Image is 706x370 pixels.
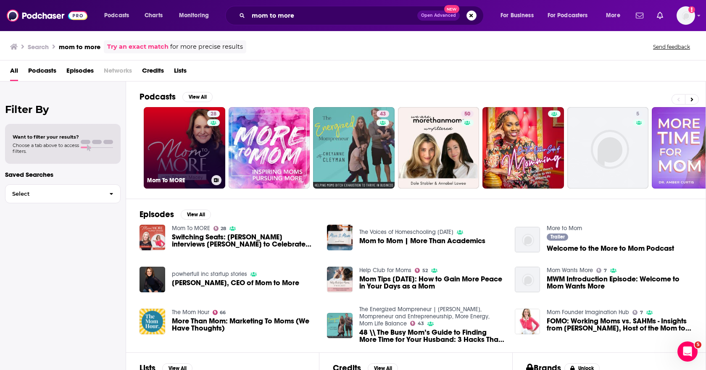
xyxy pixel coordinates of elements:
a: The Voices of Homeschooling Today [359,228,453,236]
a: Podcasts [28,64,56,81]
span: More [606,10,620,21]
a: The Mom Hour [172,309,209,316]
a: 28Mom To MORE [144,107,225,189]
span: 28 [211,110,216,118]
span: 43 [418,322,424,325]
span: Monitoring [179,10,209,21]
a: FOMO: Working Moms vs. SAHMs - Insights from Sharon Macey, Host of the Mom to More™ Podcast [547,318,692,332]
img: Mom Tips Tuesday: How to Gain More Peace in Your Days as a Mom [327,267,353,292]
img: 48 \\ The Busy Mom’s Guide to Finding More Time for Your Husband: 3 Hacks That Really Work [327,313,353,339]
button: open menu [495,9,544,22]
button: View All [181,210,211,220]
a: Mom Founder Imagination Hub [547,309,629,316]
h2: Filter By [5,103,121,115]
a: Help Club for Moms [359,267,411,274]
button: open menu [600,9,631,22]
span: 7 [604,269,607,273]
span: 5 [636,110,639,118]
span: For Podcasters [548,10,588,21]
span: [PERSON_NAME], CEO of Mom to More [172,279,299,286]
img: Welcome to the More to Mom Podcast [515,227,540,252]
span: Welcome to the More to Mom Podcast [547,245,674,252]
a: Credits [142,64,164,81]
a: 50 [461,110,474,117]
span: Podcasts [104,10,129,21]
a: 52 [415,268,428,273]
span: 48 \\ The Busy Mom’s Guide to Finding More Time for Your Husband: 3 Hacks That Really Work [359,329,505,343]
a: Show notifications dropdown [653,8,666,23]
img: More Than Mom: Marketing To Moms (We Have Thoughts) [140,309,165,334]
input: Search podcasts, credits, & more... [248,9,417,22]
a: All [10,64,18,81]
button: Show profile menu [677,6,695,25]
a: Mom Wants More [547,267,593,274]
span: 28 [221,227,226,231]
span: Want to filter your results? [13,134,79,140]
span: 50 [464,110,470,118]
span: for more precise results [170,42,243,52]
a: 7 [596,268,607,273]
span: 5 [695,341,701,348]
a: MWM Introduction Episode: Welcome to Mom Wants More [515,267,540,292]
a: 28 [207,110,220,117]
button: open menu [173,9,220,22]
h3: mom to more [59,43,100,51]
a: Try an exact match [107,42,169,52]
a: powherfull inc startup stories [172,270,247,278]
a: Show notifications dropdown [632,8,647,23]
a: 5 [567,107,649,189]
span: 66 [220,311,226,315]
h3: Mom To MORE [147,177,208,184]
h2: Podcasts [140,92,176,102]
button: open menu [542,9,600,22]
h3: Search [28,43,49,51]
span: New [444,5,459,13]
a: 43 [377,110,389,117]
span: Open Advanced [421,13,456,18]
h2: Episodes [140,209,174,220]
span: Charts [145,10,163,21]
img: Sharon Macey, CEO of Mom to More [140,267,165,292]
img: Mom to Mom | More Than Academics [327,225,353,250]
a: EpisodesView All [140,209,211,220]
a: 50 [398,107,479,189]
a: Mom to Mom | More Than Academics [359,237,485,244]
a: 43 [410,321,424,326]
button: View All [182,92,213,102]
p: Saved Searches [5,171,121,178]
span: 52 [422,269,428,273]
span: 43 [380,110,386,118]
a: Switching Seats: Lee Woodruff interviews Sharon Macey to Celebrate One Year of Mom To MORE™ [140,225,165,250]
span: 7 [640,311,643,315]
span: FOMO: Working Moms vs. SAHMs - Insights from [PERSON_NAME], Host of the Mom to More™ Podcast [547,318,692,332]
span: Networks [104,64,132,81]
a: 28 [213,226,227,231]
a: Mom Tips Tuesday: How to Gain More Peace in Your Days as a Mom [359,276,505,290]
a: More to Mom [547,225,582,232]
a: MWM Introduction Episode: Welcome to Mom Wants More [547,276,692,290]
img: FOMO: Working Moms vs. SAHMs - Insights from Sharon Macey, Host of the Mom to More™ Podcast [515,309,540,334]
img: User Profile [677,6,695,25]
span: Logged in as lilifeinberg [677,6,695,25]
a: Mom To MORE [172,225,210,232]
a: Episodes [66,64,94,81]
div: Search podcasts, credits, & more... [233,6,492,25]
button: open menu [98,9,140,22]
button: Select [5,184,121,203]
a: Charts [139,9,168,22]
a: Switching Seats: Lee Woodruff interviews Sharon Macey to Celebrate One Year of Mom To MORE™ [172,234,317,248]
a: 66 [213,310,226,315]
a: 43 [313,107,395,189]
